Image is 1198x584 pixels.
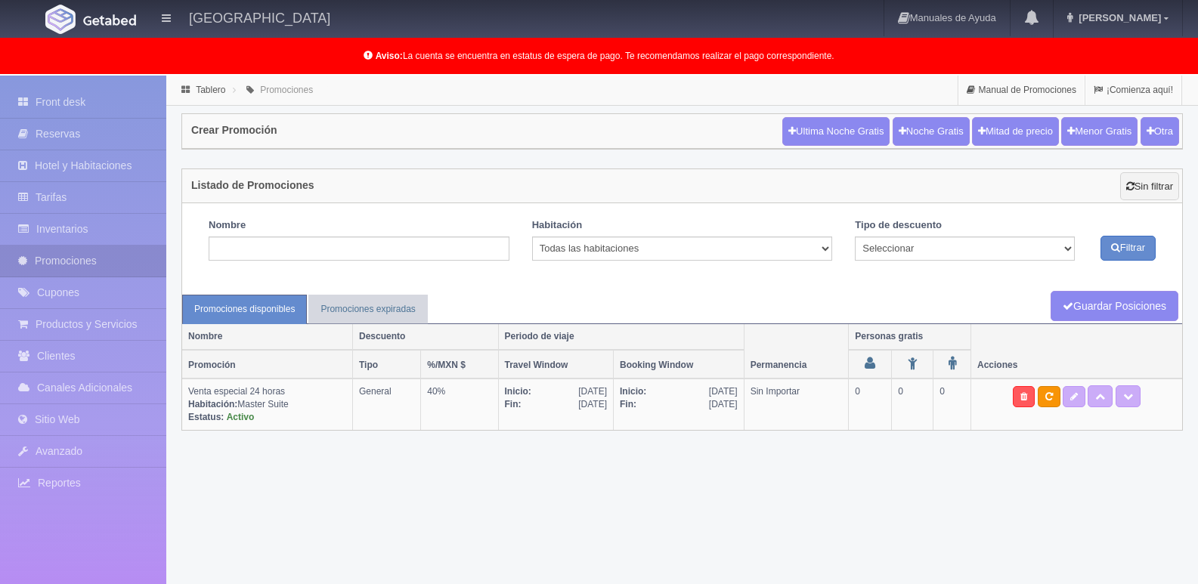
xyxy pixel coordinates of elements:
b: Fin: [505,399,522,409]
td: Sin Importar [744,379,849,430]
a: Promociones disponibles [182,295,307,324]
img: Getabed [45,5,76,34]
button: Mitad de precio [972,117,1059,146]
a: Promociones expiradas [308,295,427,324]
h4: Crear Promoción [191,125,277,136]
th: Descuento [353,324,499,350]
b: Estatus: [188,412,224,422]
th: Travel Window [498,350,614,379]
a: ¡Comienza aquí! [1085,76,1181,105]
span: [DATE] [709,398,738,411]
button: Ultima Noche Gratis [782,117,890,146]
a: Sin filtrar [1120,172,1179,201]
a: Guardar Posiciones [1051,291,1178,322]
label: Habitación [532,218,582,233]
td: 0 [849,379,892,430]
th: Nombre [182,324,353,350]
th: Periodo de viaje [498,324,744,350]
td: General [353,379,421,430]
b: Aviso: [376,51,403,61]
th: Booking Window [614,350,744,379]
b: Activo [227,412,255,422]
label: Nombre [209,218,246,233]
button: Otra [1141,117,1179,146]
b: Habitación: [188,399,237,409]
img: Getabed [83,14,136,26]
span: [PERSON_NAME] [1075,12,1161,23]
td: Venta especial 24 horas Master Suite [182,379,353,430]
th: %/MXN $ [421,350,498,379]
h4: Listado de Promociones [191,180,314,191]
label: Tipo de descuento [855,218,942,233]
a: Tablero [196,85,225,95]
span: [DATE] [578,398,607,411]
button: Filtrar [1100,236,1156,261]
td: 0 [892,379,933,430]
h4: [GEOGRAPHIC_DATA] [189,8,330,26]
td: 40% [421,379,498,430]
td: 0 [933,379,971,430]
b: Inicio: [620,386,646,397]
th: Promoción [182,350,353,379]
a: Manual de Promociones [958,76,1085,105]
th: Acciones [971,324,1182,379]
button: Noche Gratis [893,117,970,146]
b: Inicio: [505,386,531,397]
th: Tipo [353,350,421,379]
span: [DATE] [578,385,607,398]
span: [DATE] [709,385,738,398]
button: Menor Gratis [1061,117,1138,146]
b: Fin: [620,399,636,409]
th: Permanencia [744,324,849,379]
a: Promociones [260,85,313,95]
th: Personas gratis [849,324,971,350]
